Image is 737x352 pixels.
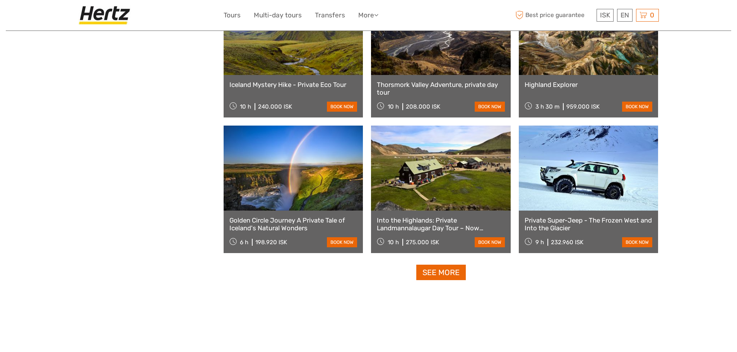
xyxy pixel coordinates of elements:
span: 6 h [240,239,248,246]
a: book now [327,102,357,112]
a: Thorsmork Valley Adventure, private day tour [377,81,505,97]
a: Transfers [315,10,345,21]
a: Iceland Mystery Hike - Private Eco Tour [229,81,357,88]
a: Tours [224,10,241,21]
a: Multi-day tours [254,10,302,21]
span: 9 h [535,239,544,246]
span: 10 h [388,239,399,246]
div: 232.960 ISK [551,239,583,246]
a: book now [475,237,505,247]
a: Private Super-Jeep - The Frozen West and Into the Glacier [525,216,653,232]
a: book now [622,102,652,112]
a: See more [416,265,466,281]
a: Into the Highlands: Private Landmannalaugar Day Tour – Now Available for Summer 2025 [377,216,505,232]
div: 240.000 ISK [258,103,292,110]
div: 198.920 ISK [255,239,287,246]
span: Best price guarantee [514,9,595,22]
span: 0 [649,11,655,19]
div: EN [617,9,633,22]
span: 3 h 30 m [535,103,559,110]
a: More [358,10,378,21]
span: 10 h [388,103,399,110]
a: book now [327,237,357,247]
img: Hertz [79,6,133,25]
div: 275.000 ISK [406,239,439,246]
div: 959.000 ISK [566,103,600,110]
a: Highland Explorer [525,81,653,88]
span: ISK [600,11,610,19]
a: Golden Circle Journey A Private Tale of Iceland's Natural Wonders [229,216,357,232]
a: book now [622,237,652,247]
a: book now [475,102,505,112]
div: 208.000 ISK [406,103,440,110]
span: 10 h [240,103,251,110]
